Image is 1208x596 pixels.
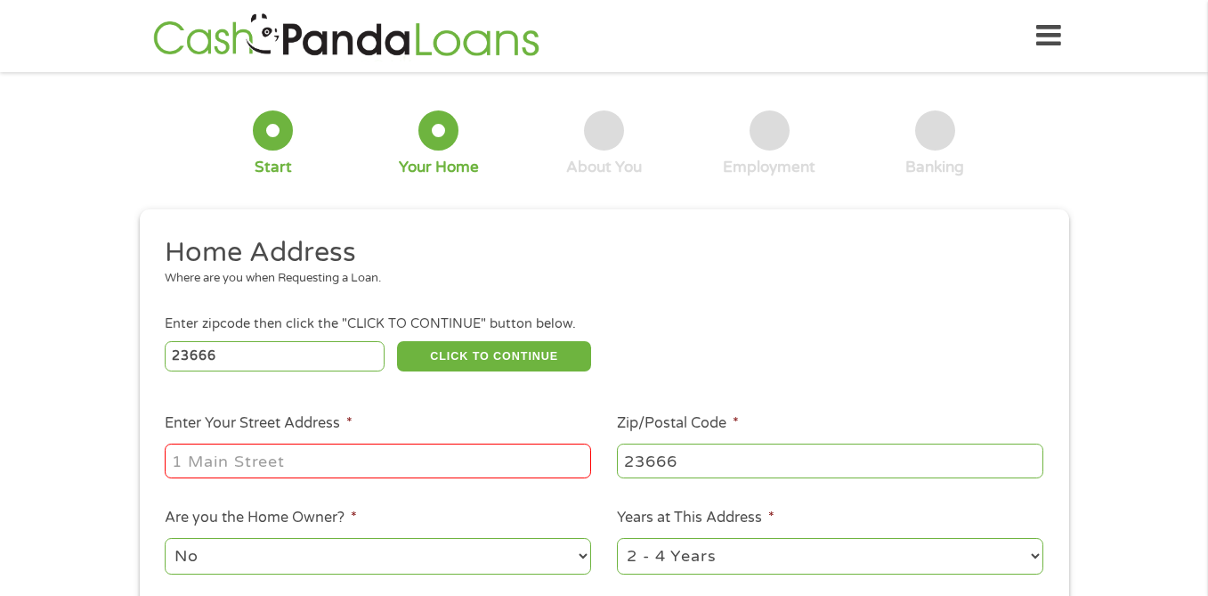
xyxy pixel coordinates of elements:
input: 1 Main Street [165,444,591,478]
div: About You [566,158,642,177]
label: Zip/Postal Code [617,414,739,433]
div: Banking [905,158,964,177]
label: Are you the Home Owner? [165,509,357,527]
label: Enter Your Street Address [165,414,353,433]
label: Years at This Address [617,509,774,527]
div: Start [255,158,292,177]
img: GetLoanNow Logo [148,11,545,61]
div: Your Home [399,158,479,177]
h2: Home Address [165,235,1030,271]
input: Enter Zipcode (e.g 01510) [165,341,385,371]
div: Where are you when Requesting a Loan. [165,270,1030,288]
button: CLICK TO CONTINUE [397,341,591,371]
div: Enter zipcode then click the "CLICK TO CONTINUE" button below. [165,314,1042,334]
div: Employment [723,158,815,177]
